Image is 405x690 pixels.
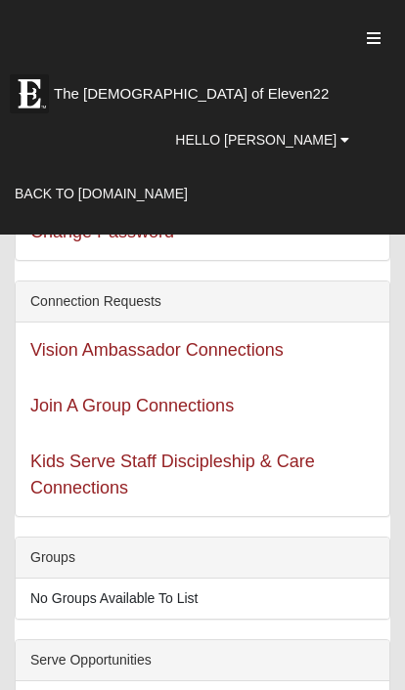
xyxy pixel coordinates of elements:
a: Join A Group Connections [30,396,234,415]
a: Kids Serve Staff Discipleship & Care Connections [30,452,315,497]
span: The [DEMOGRAPHIC_DATA] of Eleven22 [54,84,329,104]
li: No Groups Available To List [16,579,389,619]
div: Connection Requests [16,281,389,323]
img: Eleven22 logo [10,74,49,113]
div: Serve Opportunities [16,640,389,681]
div: Groups [16,538,389,579]
a: Hello [PERSON_NAME] [160,120,364,159]
a: Vision Ambassador Connections [30,340,284,360]
span: Hello [PERSON_NAME] [175,132,337,148]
